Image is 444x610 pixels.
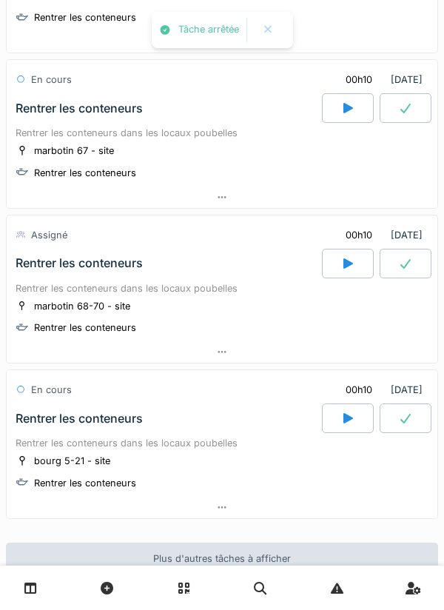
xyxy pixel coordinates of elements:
[34,10,136,24] div: Rentrer les conteneurs
[34,166,136,180] div: Rentrer les conteneurs
[34,144,114,158] div: marbotin 67 - site
[31,73,72,87] div: En cours
[6,543,438,574] div: Plus d'autres tâches à afficher
[16,281,428,295] div: Rentrer les conteneurs dans les locaux poubelles
[346,73,372,87] div: 00h10
[16,126,428,140] div: Rentrer les conteneurs dans les locaux poubelles
[346,228,372,242] div: 00h10
[34,321,136,335] div: Rentrer les conteneurs
[333,221,428,249] div: [DATE]
[346,383,372,397] div: 00h10
[31,228,67,242] div: Assigné
[16,436,428,450] div: Rentrer les conteneurs dans les locaux poubelles
[333,376,428,403] div: [DATE]
[16,256,143,270] div: Rentrer les conteneurs
[34,299,130,313] div: marbotin 68-70 - site
[34,454,110,468] div: bourg 5-21 - site
[333,66,428,93] div: [DATE]
[31,383,72,397] div: En cours
[178,24,239,36] div: Tâche arrêtée
[16,412,143,426] div: Rentrer les conteneurs
[16,101,143,115] div: Rentrer les conteneurs
[34,476,136,490] div: Rentrer les conteneurs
